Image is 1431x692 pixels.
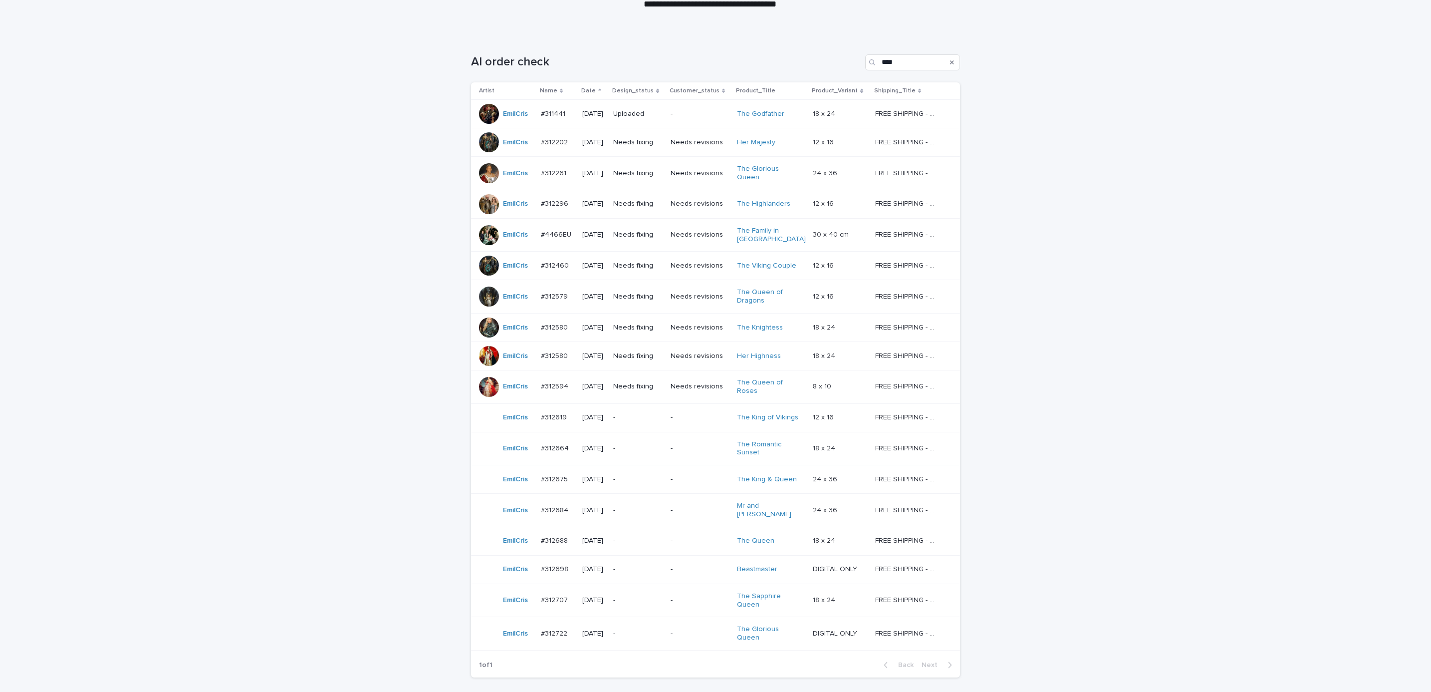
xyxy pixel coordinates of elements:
[582,231,606,239] p: [DATE]
[582,537,606,545] p: [DATE]
[875,535,940,545] p: FREE SHIPPING - preview in 1-2 business days, after your approval delivery will take 5-10 b.d.
[541,535,570,545] p: #312688
[737,227,806,244] a: The Family in [GEOGRAPHIC_DATA]
[875,198,940,208] p: FREE SHIPPING - preview in 1-2 business days, after your approval delivery will take 5-10 b.d.
[471,494,960,527] tr: EmilCris #312684#312684 [DATE]--Mr and [PERSON_NAME] 24 x 3624 x 36 FREE SHIPPING - preview in 1-...
[541,229,573,239] p: #4466EU
[737,165,799,182] a: The Glorious Queen
[503,444,528,453] a: EmilCris
[471,55,861,69] h1: AI order check
[503,293,528,301] a: EmilCris
[813,504,839,515] p: 24 x 36
[582,200,606,208] p: [DATE]
[471,465,960,494] tr: EmilCris #312675#312675 [DATE]--The King & Queen 24 x 3624 x 36 FREE SHIPPING - preview in 1-2 bu...
[541,380,570,391] p: #312594
[471,313,960,342] tr: EmilCris #312580#312580 [DATE]Needs fixingNeeds revisionsThe Knightess 18 x 2418 x 24 FREE SHIPPI...
[613,537,663,545] p: -
[541,291,570,301] p: #312579
[541,504,570,515] p: #312684
[875,108,940,118] p: FREE SHIPPING - preview in 1-2 business days, after your approval delivery will take 5-10 b.d.
[541,442,571,453] p: #312664
[736,85,775,96] p: Product_Title
[471,157,960,190] tr: EmilCris #312261#312261 [DATE]Needs fixingNeeds revisionsThe Glorious Queen 24 x 3624 x 36 FREE S...
[671,169,729,178] p: Needs revisions
[875,322,940,332] p: FREE SHIPPING - preview in 1-2 business days, after your approval delivery will take 5-10 b.d.
[471,252,960,280] tr: EmilCris #312460#312460 [DATE]Needs fixingNeeds revisionsThe Viking Couple 12 x 1612 x 16 FREE SH...
[471,342,960,370] tr: EmilCris #312580#312580 [DATE]Needs fixingNeeds revisionsHer Highness 18 x 2418 x 24 FREE SHIPPIN...
[503,138,528,147] a: EmilCris
[813,136,836,147] p: 12 x 16
[541,198,570,208] p: #312296
[582,110,606,118] p: [DATE]
[503,475,528,484] a: EmilCris
[503,352,528,360] a: EmilCris
[671,630,729,638] p: -
[613,262,663,270] p: Needs fixing
[671,506,729,515] p: -
[471,190,960,218] tr: EmilCris #312296#312296 [DATE]Needs fixingNeeds revisionsThe Highlanders 12 x 1612 x 16 FREE SHIP...
[671,475,729,484] p: -
[503,200,528,208] a: EmilCris
[613,444,663,453] p: -
[503,565,528,574] a: EmilCris
[471,100,960,128] tr: EmilCris #311441#311441 [DATE]Uploaded-The Godfather 18 x 2418 x 24 FREE SHIPPING - preview in 1-...
[875,229,940,239] p: FREE SHIPPING - preview in 1-2 business days, after your approval delivery will take 6-10 busines...
[875,136,940,147] p: FREE SHIPPING - preview in 1-2 business days, after your approval delivery will take 5-10 b.d.
[876,661,918,670] button: Back
[503,382,528,391] a: EmilCris
[582,630,606,638] p: [DATE]
[541,563,570,574] p: #312698
[671,413,729,422] p: -
[813,167,839,178] p: 24 x 36
[503,537,528,545] a: EmilCris
[471,218,960,252] tr: EmilCris #4466EU#4466EU [DATE]Needs fixingNeeds revisionsThe Family in [GEOGRAPHIC_DATA] 30 x 40 ...
[541,136,570,147] p: #312202
[503,413,528,422] a: EmilCris
[582,444,606,453] p: [DATE]
[613,382,663,391] p: Needs fixing
[541,473,570,484] p: #312675
[540,85,557,96] p: Name
[813,108,837,118] p: 18 x 24
[875,260,940,270] p: FREE SHIPPING - preview in 1-2 business days, after your approval delivery will take 5-10 b.d.
[471,555,960,584] tr: EmilCris #312698#312698 [DATE]--Beastmaster DIGITAL ONLYDIGITAL ONLY FREE SHIPPING - preview in 1...
[875,350,940,360] p: FREE SHIPPING - preview in 1-2 business days, after your approval delivery will take 5-10 b.d.
[503,596,528,605] a: EmilCris
[613,231,663,239] p: Needs fixing
[813,628,859,638] p: DIGITAL ONLY
[875,380,940,391] p: FREE SHIPPING - preview in 1-2 business days, after your approval delivery will take 5-10 b.d.
[582,324,606,332] p: [DATE]
[471,527,960,555] tr: EmilCris #312688#312688 [DATE]--The Queen 18 x 2418 x 24 FREE SHIPPING - preview in 1-2 business ...
[471,584,960,617] tr: EmilCris #312707#312707 [DATE]--The Sapphire Queen 18 x 2418 x 24 FREE SHIPPING - preview in 1-2 ...
[471,432,960,465] tr: EmilCris #312664#312664 [DATE]--The Romantic Sunset 18 x 2418 x 24 FREE SHIPPING - preview in 1-2...
[875,594,940,605] p: FREE SHIPPING - preview in 1-2 business days, after your approval delivery will take 5-10 b.d.
[875,473,940,484] p: FREE SHIPPING - preview in 1-2 business days, after your approval delivery will take 5-10 b.d.
[581,85,596,96] p: Date
[613,200,663,208] p: Needs fixing
[813,563,859,574] p: DIGITAL ONLY
[613,630,663,638] p: -
[612,85,654,96] p: Design_status
[582,506,606,515] p: [DATE]
[541,167,568,178] p: #312261
[813,322,837,332] p: 18 x 24
[813,350,837,360] p: 18 x 24
[582,138,606,147] p: [DATE]
[471,280,960,314] tr: EmilCris #312579#312579 [DATE]Needs fixingNeeds revisionsThe Queen of Dragons 12 x 1612 x 16 FREE...
[737,200,790,208] a: The Highlanders
[813,594,837,605] p: 18 x 24
[471,370,960,403] tr: EmilCris #312594#312594 [DATE]Needs fixingNeeds revisionsThe Queen of Roses 8 x 108 x 10 FREE SHI...
[613,110,663,118] p: Uploaded
[670,85,719,96] p: Customer_status
[875,442,940,453] p: FREE SHIPPING - preview in 1-2 business days, after your approval delivery will take 5-10 b.d.
[671,444,729,453] p: -
[541,594,570,605] p: #312707
[813,260,836,270] p: 12 x 16
[471,403,960,432] tr: EmilCris #312619#312619 [DATE]--The King of Vikings 12 x 1612 x 16 FREE SHIPPING - preview in 1-2...
[671,382,729,391] p: Needs revisions
[875,291,940,301] p: FREE SHIPPING - preview in 1-2 business days, after your approval delivery will take 5-10 b.d.
[503,231,528,239] a: EmilCris
[503,630,528,638] a: EmilCris
[541,628,569,638] p: #312722
[813,380,833,391] p: 8 x 10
